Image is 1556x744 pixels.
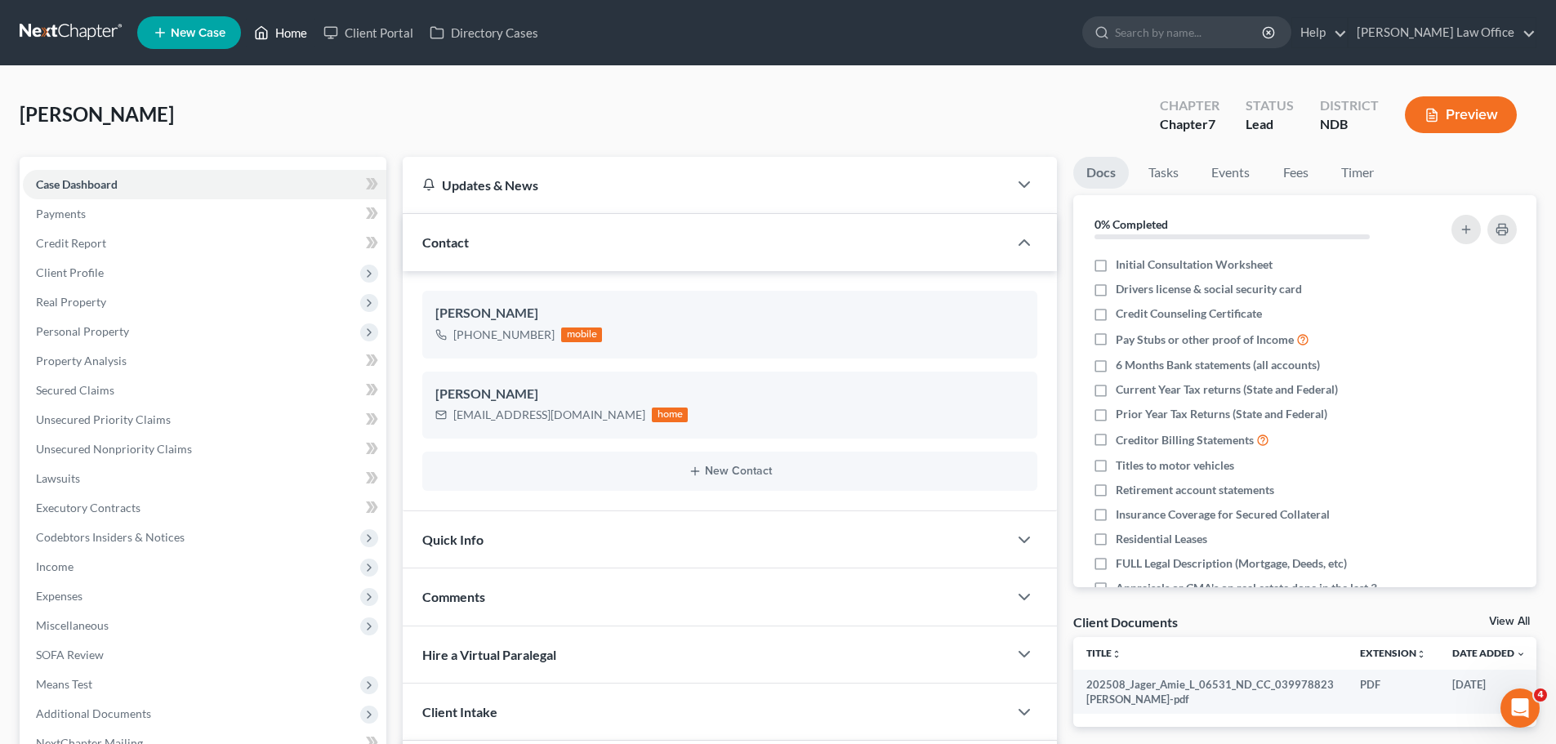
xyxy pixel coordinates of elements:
[1135,157,1192,189] a: Tasks
[422,704,497,719] span: Client Intake
[23,493,386,523] a: Executory Contracts
[1095,217,1168,231] strong: 0% Completed
[1246,96,1294,115] div: Status
[435,385,1024,404] div: [PERSON_NAME]
[1116,482,1274,498] span: Retirement account statements
[36,618,109,632] span: Miscellaneous
[1160,96,1219,115] div: Chapter
[453,327,555,343] div: [PHONE_NUMBER]
[1116,381,1338,398] span: Current Year Tax returns (State and Federal)
[36,559,74,573] span: Income
[23,640,386,670] a: SOFA Review
[1534,688,1547,702] span: 4
[453,407,645,423] div: [EMAIL_ADDRESS][DOMAIN_NAME]
[246,18,315,47] a: Home
[1116,406,1327,422] span: Prior Year Tax Returns (State and Federal)
[36,236,106,250] span: Credit Report
[1116,281,1302,297] span: Drivers license & social security card
[1073,670,1347,715] td: 202508_Jager_Amie_L_06531_ND_CC_039978823 [PERSON_NAME]-pdf
[23,346,386,376] a: Property Analysis
[435,465,1024,478] button: New Contact
[421,18,546,47] a: Directory Cases
[1116,580,1407,613] span: Appraisals or CMA's on real estate done in the last 3 years OR required by attorney
[36,471,80,485] span: Lawsuits
[36,354,127,368] span: Property Analysis
[1208,116,1215,131] span: 7
[36,706,151,720] span: Additional Documents
[652,408,688,422] div: home
[36,501,140,515] span: Executory Contracts
[1269,157,1322,189] a: Fees
[1116,555,1347,572] span: FULL Legal Description (Mortgage, Deeds, etc)
[1116,457,1234,474] span: Titles to motor vehicles
[1198,157,1263,189] a: Events
[23,199,386,229] a: Payments
[36,295,106,309] span: Real Property
[171,27,225,39] span: New Case
[1116,357,1320,373] span: 6 Months Bank statements (all accounts)
[1116,506,1330,523] span: Insurance Coverage for Secured Collateral
[315,18,421,47] a: Client Portal
[1320,115,1379,134] div: NDB
[1360,647,1426,659] a: Extensionunfold_more
[20,102,174,126] span: [PERSON_NAME]
[36,177,118,191] span: Case Dashboard
[1116,332,1294,348] span: Pay Stubs or other proof of Income
[1086,647,1121,659] a: Titleunfold_more
[23,405,386,434] a: Unsecured Priority Claims
[1115,17,1264,47] input: Search by name...
[561,327,602,342] div: mobile
[1452,647,1526,659] a: Date Added expand_more
[1116,432,1254,448] span: Creditor Billing Statements
[1116,305,1262,322] span: Credit Counseling Certificate
[36,412,171,426] span: Unsecured Priority Claims
[23,376,386,405] a: Secured Claims
[1320,96,1379,115] div: District
[23,464,386,493] a: Lawsuits
[36,648,104,662] span: SOFA Review
[1347,670,1439,715] td: PDF
[36,324,129,338] span: Personal Property
[1116,256,1273,273] span: Initial Consultation Worksheet
[23,229,386,258] a: Credit Report
[422,589,485,604] span: Comments
[1116,531,1207,547] span: Residential Leases
[1416,649,1426,659] i: unfold_more
[1439,670,1539,715] td: [DATE]
[422,647,556,662] span: Hire a Virtual Paralegal
[435,304,1024,323] div: [PERSON_NAME]
[1073,157,1129,189] a: Docs
[36,442,192,456] span: Unsecured Nonpriority Claims
[36,530,185,544] span: Codebtors Insiders & Notices
[1160,115,1219,134] div: Chapter
[36,207,86,221] span: Payments
[1405,96,1517,133] button: Preview
[1328,157,1387,189] a: Timer
[1500,688,1540,728] iframe: Intercom live chat
[23,170,386,199] a: Case Dashboard
[422,532,484,547] span: Quick Info
[1516,649,1526,659] i: expand_more
[36,589,82,603] span: Expenses
[23,434,386,464] a: Unsecured Nonpriority Claims
[1349,18,1536,47] a: [PERSON_NAME] Law Office
[36,265,104,279] span: Client Profile
[1073,613,1178,630] div: Client Documents
[1246,115,1294,134] div: Lead
[1489,616,1530,627] a: View All
[1292,18,1347,47] a: Help
[422,234,469,250] span: Contact
[36,677,92,691] span: Means Test
[36,383,114,397] span: Secured Claims
[422,176,988,194] div: Updates & News
[1112,649,1121,659] i: unfold_more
